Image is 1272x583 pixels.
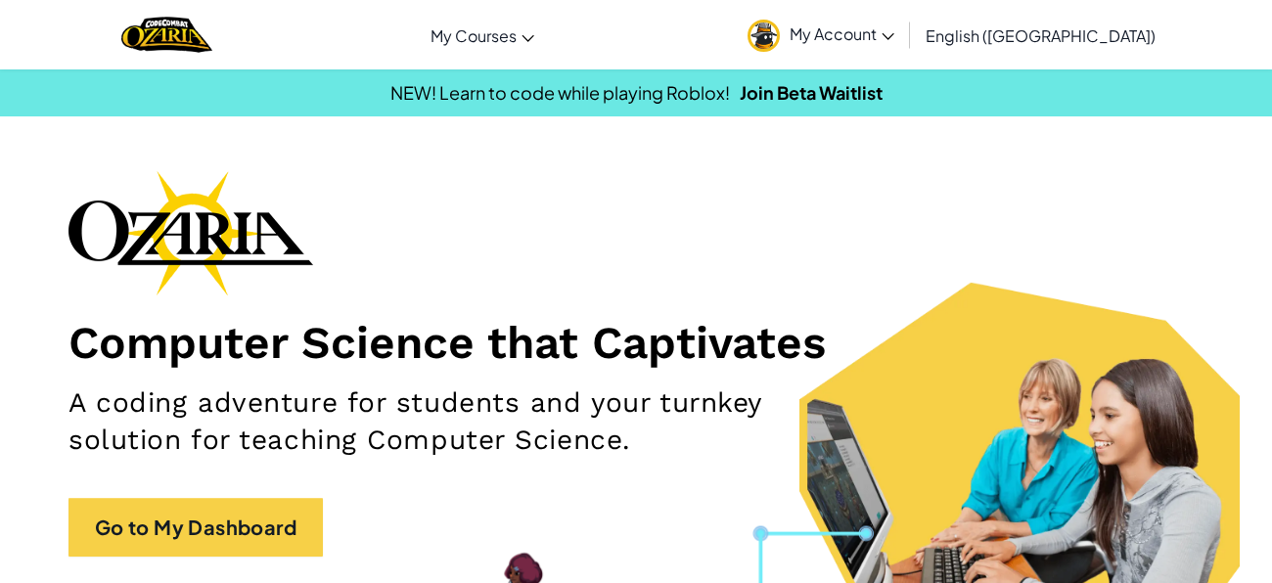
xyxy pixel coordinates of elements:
img: avatar [748,20,780,52]
span: My Account [790,23,894,44]
a: Go to My Dashboard [68,498,323,557]
span: English ([GEOGRAPHIC_DATA]) [926,25,1156,46]
a: My Courses [421,9,544,62]
a: My Account [738,4,904,66]
a: English ([GEOGRAPHIC_DATA]) [916,9,1165,62]
a: Ozaria by CodeCombat logo [121,15,212,55]
img: Home [121,15,212,55]
span: My Courses [431,25,517,46]
a: Join Beta Waitlist [740,81,883,104]
h1: Computer Science that Captivates [68,315,1204,370]
span: NEW! Learn to code while playing Roblox! [390,81,730,104]
h2: A coding adventure for students and your turnkey solution for teaching Computer Science. [68,384,829,459]
img: Ozaria branding logo [68,170,313,295]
